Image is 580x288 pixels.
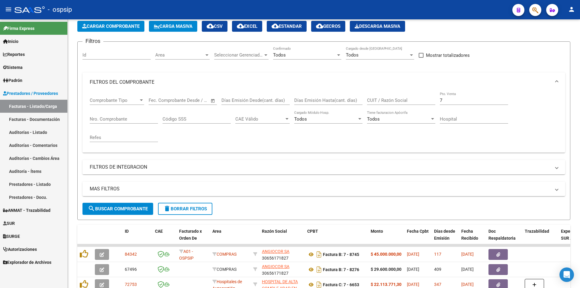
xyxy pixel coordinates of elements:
span: Prestadores / Proveedores [3,90,58,97]
input: Fecha inicio [149,98,173,103]
span: Facturado x Orden De [179,229,202,241]
span: Trazabilidad [525,229,549,234]
strong: Factura C: 7 - 6653 [323,282,359,287]
span: SUR [3,220,15,227]
span: Comprobante Tipo [90,98,139,103]
span: Seleccionar Gerenciador [214,52,263,58]
span: 347 [434,282,441,287]
span: [DATE] [461,282,474,287]
span: Autorizaciones [3,246,37,253]
span: ANGIOCOR SA [262,264,289,269]
datatable-header-cell: Doc Respaldatoria [486,225,522,251]
div: 30656171827 [262,248,302,261]
datatable-header-cell: Días desde Emisión [432,225,459,251]
span: Fecha Recibido [461,229,478,241]
datatable-header-cell: Facturado x Orden De [177,225,210,251]
span: Explorador de Archivos [3,259,51,266]
span: Area [155,52,204,58]
span: 84342 [125,252,137,257]
span: ANGIOCOR SA [262,249,289,254]
span: 72753 [125,282,137,287]
mat-panel-title: FILTROS DEL COMPROBANTE [90,79,551,86]
span: CSV [207,24,223,29]
mat-icon: search [88,205,95,212]
span: CAE [155,229,163,234]
button: Carga Masiva [149,21,197,32]
button: CSV [202,21,227,32]
span: CAE Válido [235,116,284,122]
span: ANMAT - Trazabilidad [3,207,50,214]
h3: Filtros [82,37,103,45]
span: Estandar [272,24,302,29]
span: Días desde Emisión [434,229,455,241]
span: 117 [434,252,441,257]
span: Fecha Cpbt [407,229,429,234]
input: Fecha fin [179,98,208,103]
i: Descargar documento [315,250,323,259]
span: [DATE] [407,252,419,257]
mat-expansion-panel-header: FILTROS DE INTEGRACION [82,160,565,174]
span: - ospsip [48,3,72,16]
i: Descargar documento [315,265,323,274]
span: [DATE] [407,267,419,272]
span: Razón Social [262,229,287,234]
mat-icon: cloud_download [316,22,323,30]
strong: Factura B: 7 - 8276 [323,267,359,272]
div: Open Intercom Messenger [559,267,574,282]
mat-icon: cloud_download [272,22,279,30]
span: COMPRAS [212,267,237,272]
mat-icon: cloud_download [207,22,214,30]
span: Doc Respaldatoria [488,229,516,241]
span: [DATE] [461,252,474,257]
span: Carga Masiva [154,24,192,29]
span: [DATE] [407,282,419,287]
span: COMPRAS [212,252,237,257]
span: Borrar Filtros [163,206,207,212]
button: Borrar Filtros [158,203,212,215]
mat-icon: menu [5,6,12,13]
span: Sistema [3,64,23,71]
span: Inicio [3,38,18,45]
span: Mostrar totalizadores [426,52,470,59]
span: Todos [367,116,380,122]
mat-icon: person [568,6,575,13]
span: Gecros [316,24,340,29]
datatable-header-cell: ID [122,225,153,251]
strong: $ 22.113.771,30 [371,282,401,287]
mat-panel-title: MAS FILTROS [90,186,551,192]
span: Buscar Comprobante [88,206,148,212]
button: Buscar Comprobante [82,203,153,215]
span: Todos [273,52,286,58]
button: Cargar Comprobante [77,21,144,32]
mat-icon: cloud_download [237,22,244,30]
datatable-header-cell: Razón Social [259,225,305,251]
div: FILTROS DEL COMPROBANTE [82,92,565,153]
span: Descarga Masiva [355,24,400,29]
strong: $ 29.600.000,00 [371,267,401,272]
strong: Factura B: 7 - 8745 [323,252,359,257]
datatable-header-cell: CPBT [305,225,368,251]
span: Reportes [3,51,25,58]
datatable-header-cell: Area [210,225,251,251]
button: Open calendar [210,97,217,104]
app-download-masive: Descarga masiva de comprobantes (adjuntos) [350,21,405,32]
div: 30656171827 [262,263,302,276]
span: Cargar Comprobante [82,24,140,29]
span: A01 - OSPSIP [179,249,194,261]
span: 67496 [125,267,137,272]
mat-panel-title: FILTROS DE INTEGRACION [90,164,551,170]
button: Descarga Masiva [350,21,405,32]
mat-expansion-panel-header: FILTROS DEL COMPROBANTE [82,73,565,92]
span: Padrón [3,77,22,84]
span: CPBT [307,229,318,234]
datatable-header-cell: Fecha Cpbt [404,225,432,251]
datatable-header-cell: Trazabilidad [522,225,559,251]
span: Todos [294,116,307,122]
strong: $ 45.000.000,00 [371,252,401,257]
mat-expansion-panel-header: MAS FILTROS [82,182,565,196]
button: EXCEL [232,21,262,32]
span: ID [125,229,129,234]
span: Firma Express [3,25,34,32]
span: [DATE] [461,267,474,272]
datatable-header-cell: CAE [153,225,177,251]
